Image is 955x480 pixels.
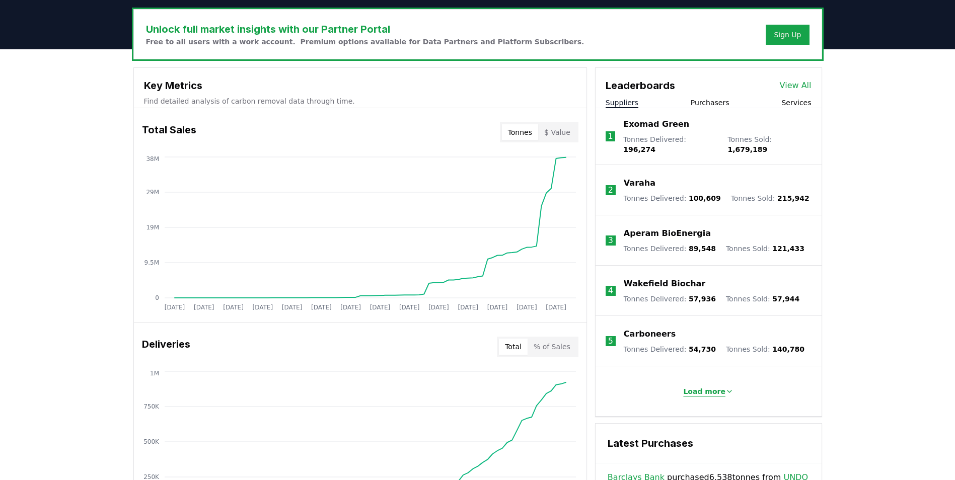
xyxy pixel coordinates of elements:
[726,344,804,354] p: Tonnes Sold :
[772,295,799,303] span: 57,944
[772,345,804,353] span: 140,780
[146,155,159,163] tspan: 38M
[624,227,711,239] a: Aperam BioEnergia
[689,194,721,202] span: 100,609
[146,22,584,37] h3: Unlock full market insights with our Partner Portal
[143,403,160,410] tspan: 750K
[142,337,190,357] h3: Deliveries
[608,130,613,142] p: 1
[146,189,159,196] tspan: 29M
[691,98,729,108] button: Purchasers
[608,285,613,297] p: 4
[777,194,810,202] span: 215,942
[624,344,716,354] p: Tonnes Delivered :
[538,124,576,140] button: $ Value
[164,304,185,311] tspan: [DATE]
[726,294,799,304] p: Tonnes Sold :
[689,345,716,353] span: 54,730
[458,304,478,311] tspan: [DATE]
[499,339,528,355] button: Total
[608,234,613,247] p: 3
[340,304,361,311] tspan: [DATE]
[502,124,538,140] button: Tonnes
[155,294,159,301] tspan: 0
[780,79,812,92] a: View All
[608,335,613,347] p: 5
[781,98,811,108] button: Services
[144,259,159,266] tspan: 9.5M
[608,184,613,196] p: 2
[624,294,716,304] p: Tonnes Delivered :
[623,118,689,130] a: Exomad Green
[146,37,584,47] p: Free to all users with a work account. Premium options available for Data Partners and Platform S...
[399,304,419,311] tspan: [DATE]
[252,304,273,311] tspan: [DATE]
[370,304,390,311] tspan: [DATE]
[727,145,767,153] span: 1,679,189
[731,193,810,203] p: Tonnes Sold :
[623,134,717,154] p: Tonnes Delivered :
[144,96,576,106] p: Find detailed analysis of carbon removal data through time.
[193,304,214,311] tspan: [DATE]
[428,304,449,311] tspan: [DATE]
[146,224,159,231] tspan: 19M
[143,438,160,445] tspan: 500K
[528,339,576,355] button: % of Sales
[624,328,676,340] a: Carboneers
[689,295,716,303] span: 57,936
[766,25,809,45] button: Sign Up
[726,244,804,254] p: Tonnes Sold :
[689,245,716,253] span: 89,548
[608,436,810,451] h3: Latest Purchases
[623,145,655,153] span: 196,274
[624,193,721,203] p: Tonnes Delivered :
[281,304,302,311] tspan: [DATE]
[606,98,638,108] button: Suppliers
[150,370,159,377] tspan: 1M
[546,304,566,311] tspan: [DATE]
[727,134,811,154] p: Tonnes Sold :
[517,304,537,311] tspan: [DATE]
[142,122,196,142] h3: Total Sales
[624,177,655,189] a: Varaha
[223,304,244,311] tspan: [DATE]
[772,245,804,253] span: 121,433
[624,278,705,290] a: Wakefield Biochar
[683,386,725,396] p: Load more
[774,30,801,40] a: Sign Up
[311,304,332,311] tspan: [DATE]
[606,78,675,93] h3: Leaderboards
[487,304,507,311] tspan: [DATE]
[675,381,742,402] button: Load more
[144,78,576,93] h3: Key Metrics
[624,244,716,254] p: Tonnes Delivered :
